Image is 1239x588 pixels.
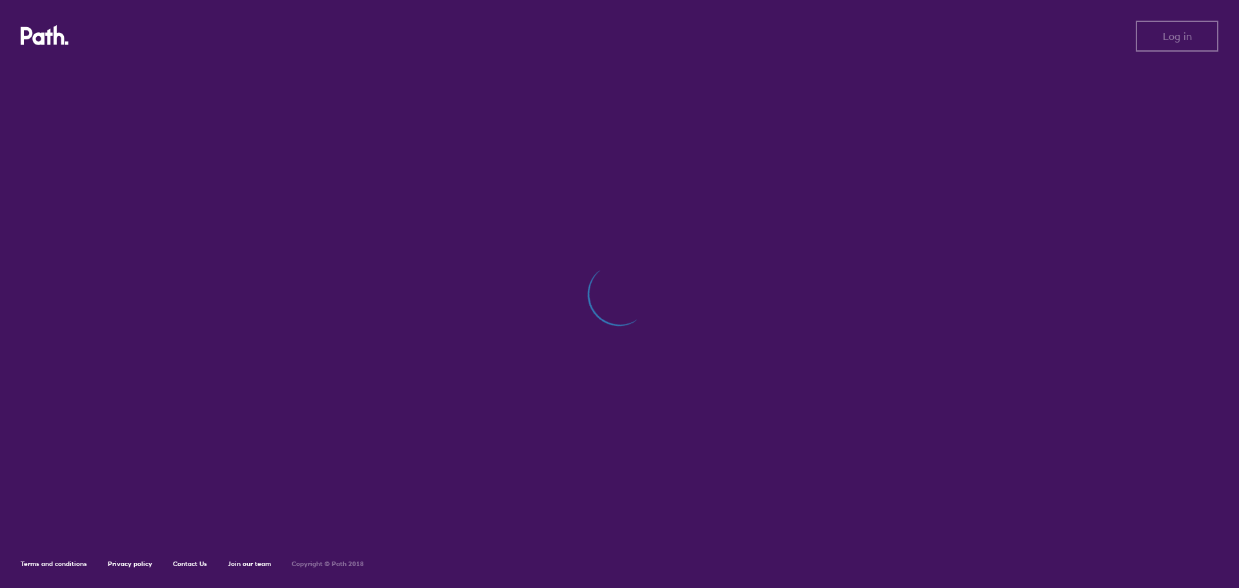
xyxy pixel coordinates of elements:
span: Log in [1163,30,1192,42]
a: Privacy policy [108,560,152,568]
button: Log in [1136,21,1218,52]
a: Terms and conditions [21,560,87,568]
h6: Copyright © Path 2018 [292,560,364,568]
a: Join our team [228,560,271,568]
a: Contact Us [173,560,207,568]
